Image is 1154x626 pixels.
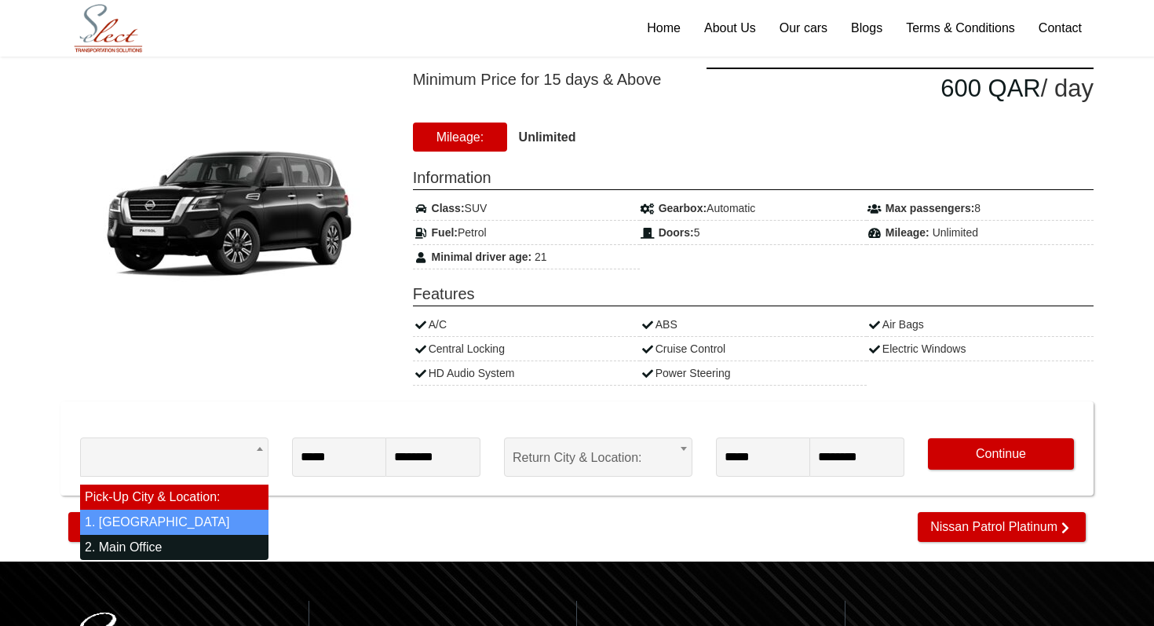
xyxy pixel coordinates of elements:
div: 8 [867,196,1094,221]
strong: Minimal driver age: [432,251,532,263]
img: Nissan Patrol Titanium [76,117,374,309]
span: Pick-Up Date [292,409,480,437]
span: Unlimited [933,226,978,239]
span: Information [413,166,1094,190]
li: 1. [GEOGRAPHIC_DATA] [80,510,268,535]
strong: Class: [432,202,465,214]
strong: Unlimited [519,130,576,144]
strong: Doors: [659,226,694,239]
span: Minimum Price for 15 days & Above [413,68,683,91]
strong: Fuel: [432,226,458,239]
li: Pick-Up City & Location: [80,485,268,510]
div: Electric Windows [867,337,1094,361]
div: Air Bags [867,313,1094,337]
div: HD Audio System [413,361,640,386]
div: Petrol [413,221,640,245]
strong: Max passengers: [886,202,975,214]
span: Features [413,282,1094,306]
div: Power Steering [640,361,867,386]
div: Central Locking [413,337,640,361]
a: Nissan Patrol Platinum [918,512,1086,542]
span: Return City & Location: [504,437,692,477]
span: Return City & Location: [513,438,684,478]
a: Mitsubishi Pajero [68,512,205,542]
span: 21 [535,251,547,263]
div: 5 [640,221,867,245]
strong: Gearbox: [659,202,707,214]
span: Return Location [504,409,692,437]
li: 2. Main Office [80,535,268,560]
strong: Mileage: [886,226,929,239]
span: Pick-Up City & Location: [80,437,268,477]
div: Automatic [640,196,867,221]
div: Cruise Control [640,337,867,361]
span: Return Date [716,409,904,437]
div: ABS [640,313,867,337]
div: / day [707,68,1094,108]
img: Select Rent a Car [64,2,152,56]
span: Pick-up Location [80,409,268,437]
button: Continue [928,438,1074,470]
div: SUV [413,196,640,221]
span: Mileage: [413,123,507,152]
span: 600.00 QAR [940,75,1041,102]
div: A/C [413,313,640,337]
